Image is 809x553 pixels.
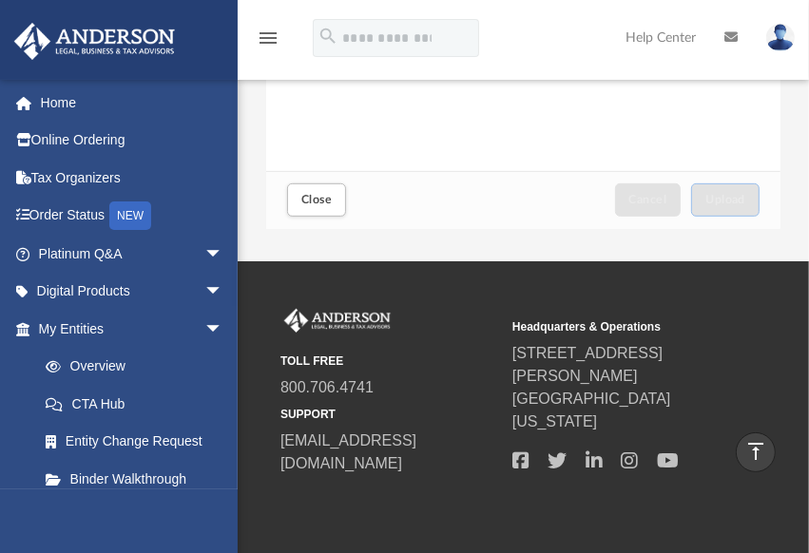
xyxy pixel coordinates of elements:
[27,385,252,423] a: CTA Hub
[512,391,671,429] a: [GEOGRAPHIC_DATA][US_STATE]
[280,379,374,395] a: 800.706.4741
[13,159,252,197] a: Tax Organizers
[204,273,242,312] span: arrow_drop_down
[736,432,776,472] a: vertical_align_top
[766,24,795,51] img: User Pic
[280,406,499,423] small: SUPPORT
[512,318,731,335] small: Headquarters & Operations
[204,235,242,274] span: arrow_drop_down
[13,273,252,311] a: Digital Productsarrow_drop_down
[13,310,252,348] a: My Entitiesarrow_drop_down
[257,27,279,49] i: menu
[287,183,346,217] button: Close
[280,432,416,471] a: [EMAIL_ADDRESS][DOMAIN_NAME]
[13,122,252,160] a: Online Ordering
[615,183,682,217] button: Cancel
[257,36,279,49] a: menu
[204,310,242,349] span: arrow_drop_down
[109,201,151,230] div: NEW
[301,194,332,205] span: Close
[512,345,663,384] a: [STREET_ADDRESS][PERSON_NAME]
[705,194,745,205] span: Upload
[629,194,667,205] span: Cancel
[9,23,181,60] img: Anderson Advisors Platinum Portal
[280,309,395,334] img: Anderson Advisors Platinum Portal
[27,460,252,498] a: Binder Walkthrough
[13,84,252,122] a: Home
[691,183,760,217] button: Upload
[13,235,252,273] a: Platinum Q&Aarrow_drop_down
[13,197,252,236] a: Order StatusNEW
[27,423,252,461] a: Entity Change Request
[280,353,499,370] small: TOLL FREE
[27,348,252,386] a: Overview
[318,26,338,47] i: search
[744,440,767,463] i: vertical_align_top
